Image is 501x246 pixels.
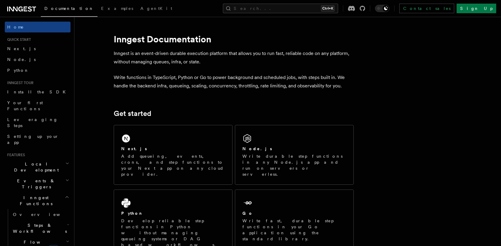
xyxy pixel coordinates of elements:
[5,159,70,175] button: Local Development
[121,153,225,177] p: Add queueing, events, crons, and step functions to your Next app on any cloud provider.
[5,192,70,209] button: Inngest Functions
[5,22,70,32] a: Home
[375,5,389,12] button: Toggle dark mode
[5,65,70,76] a: Python
[114,34,354,44] h1: Inngest Documentation
[114,73,354,90] p: Write functions in TypeScript, Python or Go to power background and scheduled jobs, with steps bu...
[7,57,36,62] span: Node.js
[5,178,65,190] span: Events & Triggers
[97,2,137,16] a: Examples
[7,24,24,30] span: Home
[242,146,272,152] h2: Node.js
[41,2,97,17] a: Documentation
[5,153,25,157] span: Features
[5,131,70,148] a: Setting up your app
[114,109,151,118] a: Get started
[7,46,36,51] span: Next.js
[5,114,70,131] a: Leveraging Steps
[7,134,59,145] span: Setting up your app
[10,209,70,220] a: Overview
[7,117,58,128] span: Leveraging Steps
[13,212,75,217] span: Overview
[5,80,34,85] span: Inngest tour
[457,4,496,13] a: Sign Up
[5,54,70,65] a: Node.js
[5,37,31,42] span: Quick start
[5,87,70,97] a: Install the SDK
[7,68,29,73] span: Python
[321,5,334,11] kbd: Ctrl+K
[10,220,70,237] button: Steps & Workflows
[121,210,143,216] h2: Python
[5,161,65,173] span: Local Development
[114,49,354,66] p: Inngest is an event-driven durable execution platform that allows you to run fast, reliable code ...
[114,125,232,185] a: Next.jsAdd queueing, events, crons, and step functions to your Next app on any cloud provider.
[101,6,133,11] span: Examples
[44,6,94,11] span: Documentation
[235,125,354,185] a: Node.jsWrite durable step functions in any Node.js app and run on servers or serverless.
[399,4,454,13] a: Contact sales
[7,100,43,111] span: Your first Functions
[5,43,70,54] a: Next.js
[242,210,253,216] h2: Go
[7,90,69,94] span: Install the SDK
[121,146,147,152] h2: Next.js
[223,4,338,13] button: Search...Ctrl+K
[5,195,65,207] span: Inngest Functions
[137,2,176,16] a: AgentKit
[5,97,70,114] a: Your first Functions
[5,175,70,192] button: Events & Triggers
[10,222,67,234] span: Steps & Workflows
[140,6,172,11] span: AgentKit
[242,153,346,177] p: Write durable step functions in any Node.js app and run on servers or serverless.
[242,218,346,242] p: Write fast, durable step functions in your Go application using the standard library.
